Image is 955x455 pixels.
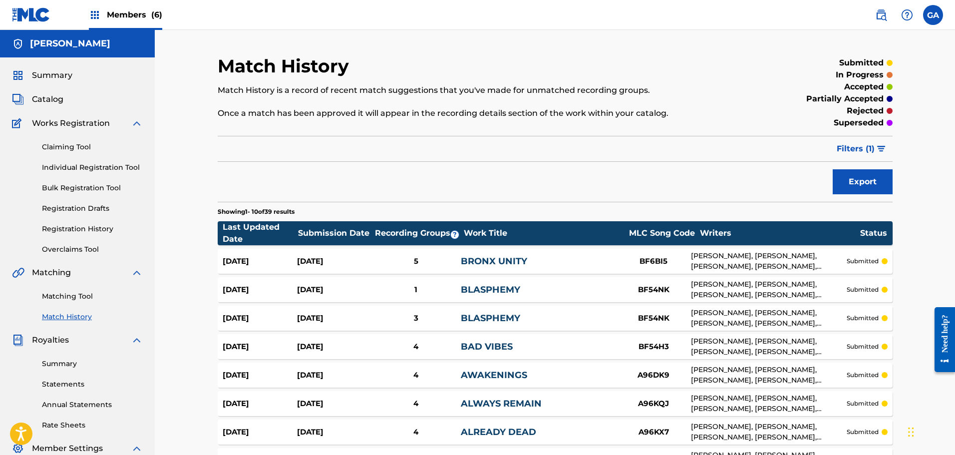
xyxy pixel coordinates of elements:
[616,398,691,410] div: A96KQJ
[691,279,846,300] div: [PERSON_NAME], [PERSON_NAME], [PERSON_NAME], [PERSON_NAME], [PERSON_NAME]
[371,256,461,267] div: 5
[30,38,110,49] h5: Fernando Sierra
[847,428,879,437] p: submitted
[297,341,371,353] div: [DATE]
[12,267,24,279] img: Matching
[927,299,955,380] iframe: Resource Center
[691,251,846,272] div: [PERSON_NAME], [PERSON_NAME], [PERSON_NAME], [PERSON_NAME], [PERSON_NAME]
[32,334,69,346] span: Royalties
[451,231,459,239] span: ?
[616,370,691,381] div: A96DK9
[42,203,143,214] a: Registration Drafts
[616,427,691,438] div: A96KX7
[700,227,860,239] div: Writers
[223,398,297,410] div: [DATE]
[42,142,143,152] a: Claiming Tool
[223,256,297,267] div: [DATE]
[616,313,691,324] div: BF54NK
[223,341,297,353] div: [DATE]
[847,371,879,380] p: submitted
[836,69,884,81] p: in progress
[223,427,297,438] div: [DATE]
[131,443,143,455] img: expand
[847,285,879,294] p: submitted
[297,370,371,381] div: [DATE]
[461,370,527,381] a: AWAKENINGS
[218,207,295,216] p: Showing 1 - 10 of 39 results
[839,57,884,69] p: submitted
[847,105,884,117] p: rejected
[42,400,143,410] a: Annual Statements
[42,291,143,302] a: Matching Tool
[131,117,143,129] img: expand
[616,284,691,296] div: BF54NK
[905,407,955,455] iframe: Chat Widget
[691,422,846,443] div: [PERSON_NAME], [PERSON_NAME], [PERSON_NAME], [PERSON_NAME], [PERSON_NAME]
[806,93,884,105] p: partially accepted
[847,257,879,266] p: submitted
[218,107,737,119] p: Once a match has been approved it will appear in the recording details section of the work within...
[373,227,463,239] div: Recording Groups
[297,427,371,438] div: [DATE]
[461,427,536,438] a: ALREADY DEAD
[32,443,103,455] span: Member Settings
[42,224,143,234] a: Registration History
[877,146,886,152] img: filter
[371,341,461,353] div: 4
[625,227,699,239] div: MLC Song Code
[833,169,893,194] button: Export
[32,93,63,105] span: Catalog
[844,81,884,93] p: accepted
[42,183,143,193] a: Bulk Registration Tool
[32,267,71,279] span: Matching
[297,313,371,324] div: [DATE]
[218,84,737,96] p: Match History is a record of recent match suggestions that you've made for unmatched recording gr...
[223,370,297,381] div: [DATE]
[616,341,691,353] div: BF54H3
[297,256,371,267] div: [DATE]
[12,7,50,22] img: MLC Logo
[223,313,297,324] div: [DATE]
[42,244,143,255] a: Overclaims Tool
[151,10,162,19] span: (6)
[42,312,143,322] a: Match History
[837,143,875,155] span: Filters ( 1 )
[12,38,24,50] img: Accounts
[691,308,846,329] div: [PERSON_NAME], [PERSON_NAME], [PERSON_NAME], [PERSON_NAME], [PERSON_NAME]
[464,227,624,239] div: Work Title
[461,313,520,324] a: BLASPHEMY
[12,93,63,105] a: CatalogCatalog
[42,420,143,431] a: Rate Sheets
[923,5,943,25] div: User Menu
[298,227,373,239] div: Submission Date
[461,256,527,267] a: BRONX UNITY
[42,162,143,173] a: Individual Registration Tool
[461,341,513,352] a: BAD VIBES
[12,334,24,346] img: Royalties
[691,365,846,386] div: [PERSON_NAME], [PERSON_NAME], [PERSON_NAME], [PERSON_NAME], [PERSON_NAME]
[371,313,461,324] div: 3
[691,336,846,357] div: [PERSON_NAME], [PERSON_NAME], [PERSON_NAME], [PERSON_NAME], [PERSON_NAME]
[847,399,879,408] p: submitted
[12,443,24,455] img: Member Settings
[871,5,891,25] a: Public Search
[875,9,887,21] img: search
[691,393,846,414] div: [PERSON_NAME], [PERSON_NAME], [PERSON_NAME], [PERSON_NAME], [PERSON_NAME]
[461,284,520,295] a: BLASPHEMY
[223,221,298,245] div: Last Updated Date
[12,69,24,81] img: Summary
[12,69,72,81] a: SummarySummary
[12,93,24,105] img: Catalog
[42,379,143,390] a: Statements
[131,267,143,279] img: expand
[461,398,542,409] a: ALWAYS REMAIN
[131,334,143,346] img: expand
[371,398,461,410] div: 4
[371,284,461,296] div: 1
[847,342,879,351] p: submitted
[218,55,354,77] h2: Match History
[223,284,297,296] div: [DATE]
